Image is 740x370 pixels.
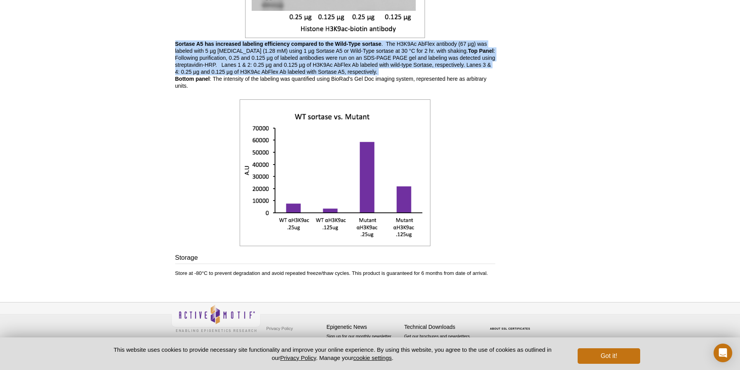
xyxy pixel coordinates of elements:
table: Click to Verify - This site chose Symantec SSL for secure e-commerce and confidential communicati... [482,316,540,333]
div: Open Intercom Messenger [714,344,732,362]
strong: Top Panel [468,48,494,54]
a: Terms & Conditions [265,334,305,346]
p: Get our brochures and newsletters, or request them by mail. [404,333,478,353]
img: Recombinant Sortase A5 protein [240,99,430,246]
h4: Technical Downloads [404,324,478,330]
p: . The H3K9Ac AbFlex antibody (67 µg) was labeled with 5 µg [MEDICAL_DATA] (1.28 mM) using 1 µg So... [175,40,495,89]
p: Sign up for our monthly newsletter highlighting recent publications in the field of epigenetics. [327,333,400,360]
h4: Epigenetic News [327,324,400,330]
a: Privacy Policy [265,323,295,334]
button: cookie settings [353,354,392,361]
img: Active Motif, [171,302,261,334]
button: Got it! [578,348,640,364]
strong: Bottom panel [175,76,210,82]
h3: Storage [175,253,495,264]
a: ABOUT SSL CERTIFICATES [490,327,530,330]
b: Sortase A5 has increased labeling efficiency compared to the Wild-Type sortase [175,41,381,47]
a: Privacy Policy [280,354,316,361]
p: Store at -80°C to prevent degradation and avoid repeated freeze/thaw cycles. This product is guar... [175,270,495,277]
p: This website uses cookies to provide necessary site functionality and improve your online experie... [100,346,565,362]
